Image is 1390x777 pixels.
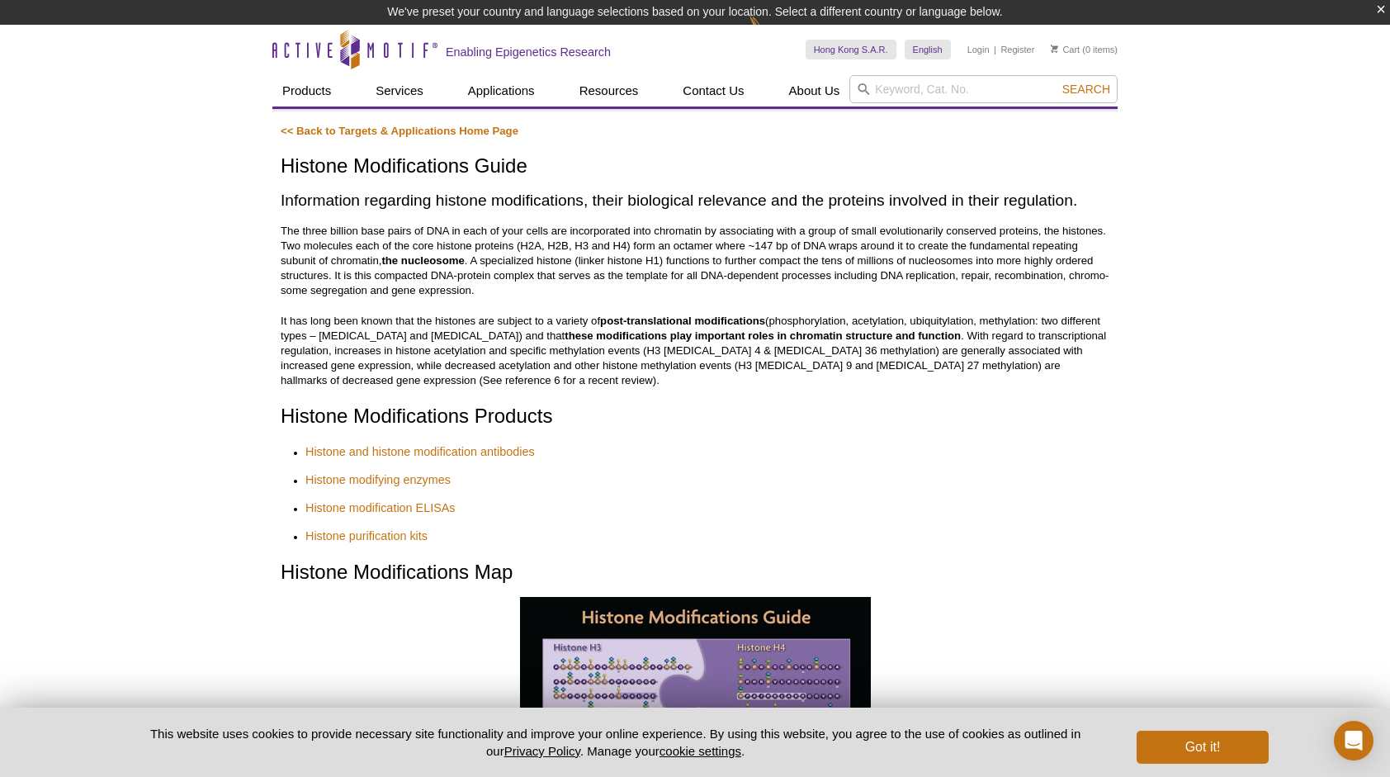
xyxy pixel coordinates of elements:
a: Login [967,44,990,55]
a: Contact Us [673,75,754,107]
a: Register [1000,44,1034,55]
a: About Us [779,75,850,107]
li: (0 items) [1051,40,1118,59]
p: This website uses cookies to provide necessary site functionality and improve your online experie... [121,725,1109,760]
a: Histone modification ELISAs [305,498,456,518]
button: Search [1057,82,1115,97]
h2: Histone Modifications Products [281,405,1109,429]
h2: Histone Modifications Map [281,561,1109,585]
p: It has long been known that the histones are subject to a variety of (phosphorylation, acetylatio... [281,314,1109,388]
a: Cart [1051,44,1080,55]
li: | [994,40,996,59]
button: cookie settings [660,744,741,758]
a: << Back to Targets & Applications Home Page [281,125,518,137]
input: Keyword, Cat. No. [849,75,1118,103]
strong: the nucleosome [381,254,464,267]
a: Hong Kong S.A.R. [806,40,896,59]
a: Histone purification kits [305,526,428,546]
strong: these modifications play important roles in chromatin structure and function [565,329,961,342]
a: Histone and histone modification antibodies [305,442,535,462]
h1: Histone Modifications Guide [281,155,1109,179]
span: Search [1062,83,1110,96]
p: The three billion base pairs of DNA in each of your cells are incorporated into chromatin by asso... [281,224,1109,298]
div: Open Intercom Messenger [1334,721,1373,760]
a: English [905,40,951,59]
h2: Enabling Epigenetics Research [446,45,611,59]
a: Privacy Policy [504,744,580,758]
a: Services [366,75,433,107]
h2: Information regarding histone modifications, their biological relevance and the proteins involved... [281,189,1109,211]
strong: post-translational modifications [600,315,765,327]
a: Histone modifying enzymes [305,470,451,490]
img: Your Cart [1051,45,1058,53]
a: Resources [570,75,649,107]
img: Change Here [749,12,792,51]
a: Applications [458,75,545,107]
button: Got it! [1137,731,1269,764]
a: Products [272,75,341,107]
